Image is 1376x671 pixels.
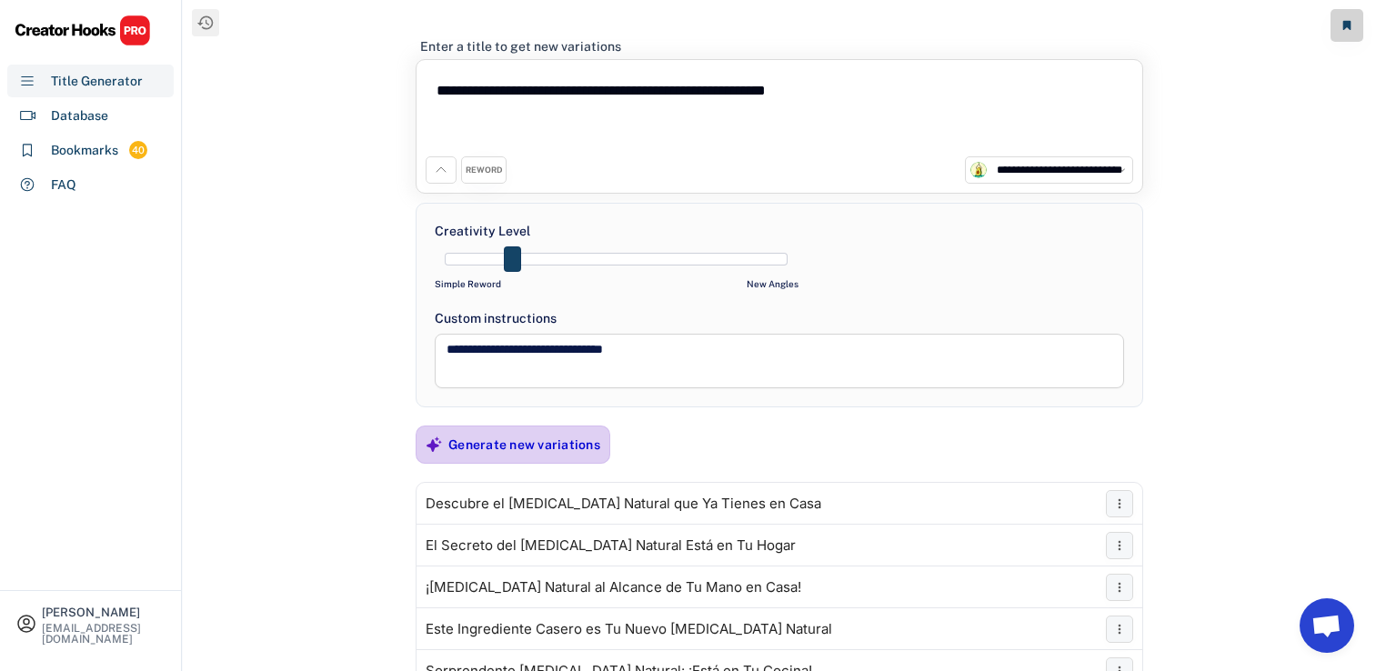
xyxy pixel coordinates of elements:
[420,38,621,55] div: Enter a title to get new variations
[426,580,801,595] div: ¡[MEDICAL_DATA] Natural al Alcance de Tu Mano en Casa!
[426,538,796,553] div: El Secreto del [MEDICAL_DATA] Natural Está en Tu Hogar
[747,277,798,291] div: New Angles
[129,143,147,158] div: 40
[970,162,987,178] img: channels4_profile.jpg
[448,436,600,453] div: Generate new variations
[466,165,502,176] div: REWORD
[15,15,151,46] img: CHPRO%20Logo.svg
[1300,598,1354,653] a: Chat abierto
[51,72,143,91] div: Title Generator
[42,606,166,618] div: [PERSON_NAME]
[426,622,832,636] div: Este Ingrediente Casero es Tu Nuevo [MEDICAL_DATA] Natural
[51,141,118,160] div: Bookmarks
[426,496,821,511] div: Descubre el [MEDICAL_DATA] Natural que Ya Tienes en Casa
[51,106,108,125] div: Database
[51,175,76,195] div: FAQ
[435,277,501,291] div: Simple Reword
[42,623,166,645] div: [EMAIL_ADDRESS][DOMAIN_NAME]
[435,309,1124,328] div: Custom instructions
[435,222,530,241] div: Creativity Level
